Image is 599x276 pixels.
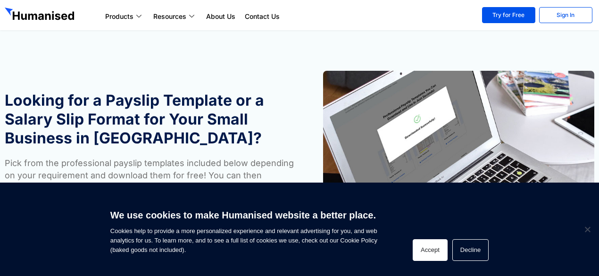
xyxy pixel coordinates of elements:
span: Decline [582,225,592,234]
img: GetHumanised Logo [5,8,76,23]
a: Resources [149,11,201,22]
a: About Us [201,11,240,22]
h6: We use cookies to make Humanised website a better place. [110,209,377,222]
p: Pick from the professional payslip templates included below depending on your requirement and dow... [5,157,295,194]
a: Try for Free [482,7,535,23]
a: Contact Us [240,11,284,22]
h1: Looking for a Payslip Template or a Salary Slip Format for Your Small Business in [GEOGRAPHIC_DATA]? [5,91,295,148]
button: Decline [452,239,489,261]
span: Cookies help to provide a more personalized experience and relevant advertising for you, and web ... [110,204,377,255]
a: Products [100,11,149,22]
a: Sign In [539,7,592,23]
button: Accept [413,239,448,261]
